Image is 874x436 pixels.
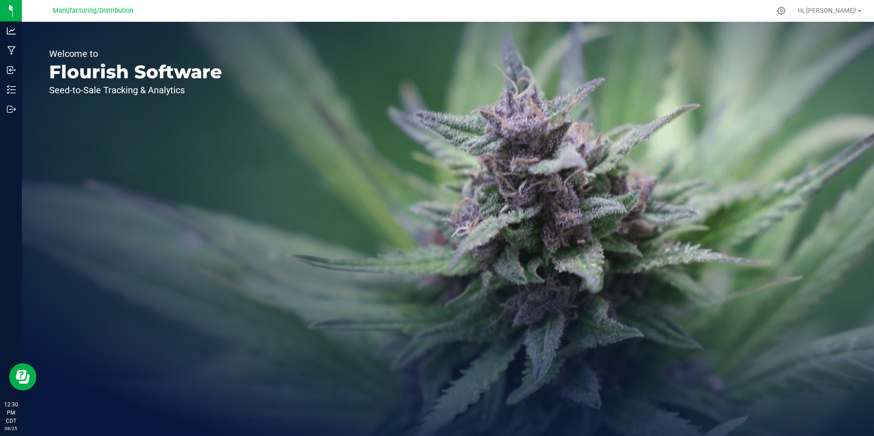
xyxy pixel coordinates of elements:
p: 12:30 PM CDT [4,401,18,425]
inline-svg: Inbound [7,66,16,75]
inline-svg: Analytics [7,26,16,35]
div: Manage settings [776,6,787,15]
inline-svg: Outbound [7,105,16,114]
p: Welcome to [49,49,222,58]
p: Flourish Software [49,63,222,81]
p: Seed-to-Sale Tracking & Analytics [49,86,222,95]
iframe: Resource center [9,363,36,390]
p: 08/25 [4,425,18,432]
span: Hi, [PERSON_NAME]! [798,7,857,14]
span: Manufacturing/Distribution [53,7,133,15]
inline-svg: Manufacturing [7,46,16,55]
inline-svg: Inventory [7,85,16,94]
